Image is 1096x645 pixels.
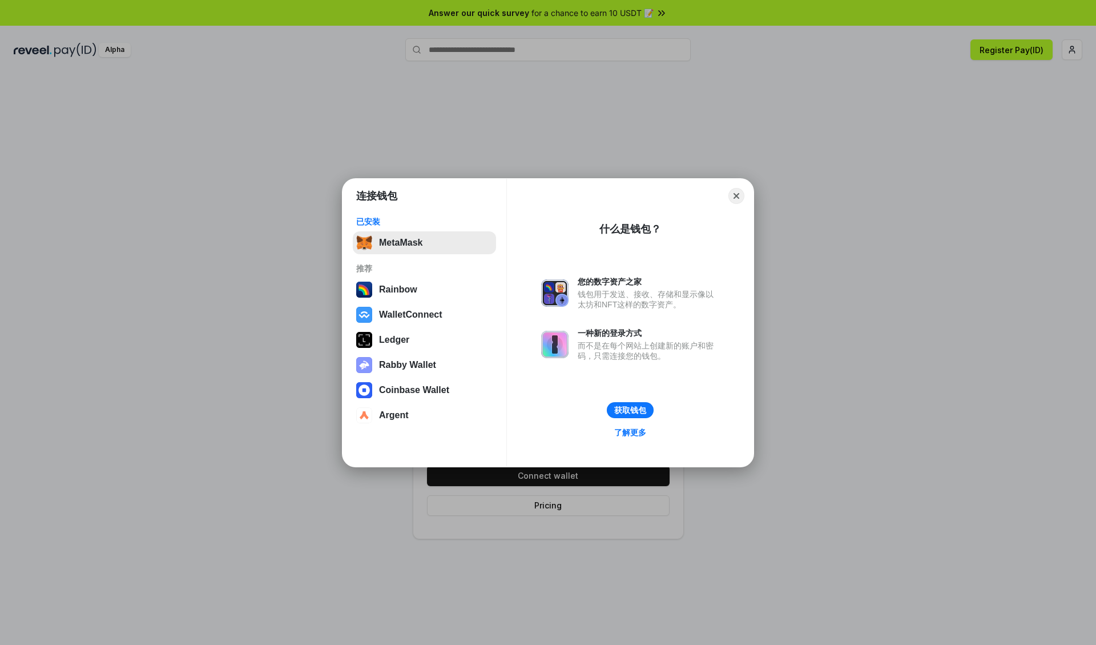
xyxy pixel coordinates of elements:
[353,328,496,351] button: Ledger
[353,354,496,376] button: Rabby Wallet
[379,285,417,295] div: Rainbow
[578,328,719,338] div: 一种新的登录方式
[379,385,449,395] div: Coinbase Wallet
[356,382,372,398] img: svg+xml,%3Csvg%20width%3D%2228%22%20height%3D%2228%22%20viewBox%3D%220%200%2028%2028%22%20fill%3D...
[379,335,409,345] div: Ledger
[353,278,496,301] button: Rainbow
[353,303,496,326] button: WalletConnect
[353,379,496,402] button: Coinbase Wallet
[353,231,496,254] button: MetaMask
[607,425,653,440] a: 了解更多
[614,405,646,415] div: 获取钱包
[578,289,719,310] div: 钱包用于发送、接收、存储和显示像以太坊和NFT这样的数字资产。
[541,331,569,358] img: svg+xml,%3Csvg%20xmlns%3D%22http%3A%2F%2Fwww.w3.org%2F2000%2Fsvg%22%20fill%3D%22none%22%20viewBox...
[356,407,372,423] img: svg+xml,%3Csvg%20width%3D%2228%22%20height%3D%2228%22%20viewBox%3D%220%200%2028%2028%22%20fill%3D...
[356,332,372,348] img: svg+xml,%3Csvg%20xmlns%3D%22http%3A%2F%2Fwww.w3.org%2F2000%2Fsvg%22%20width%3D%2228%22%20height%3...
[356,282,372,298] img: svg+xml,%3Csvg%20width%3D%22120%22%20height%3D%22120%22%20viewBox%3D%220%200%20120%20120%22%20fil...
[379,310,442,320] div: WalletConnect
[356,235,372,251] img: svg+xml,%3Csvg%20fill%3D%22none%22%20height%3D%2233%22%20viewBox%3D%220%200%2035%2033%22%20width%...
[379,360,436,370] div: Rabby Wallet
[728,188,744,204] button: Close
[379,410,409,420] div: Argent
[356,189,397,203] h1: 连接钱包
[353,404,496,427] button: Argent
[599,222,661,236] div: 什么是钱包？
[614,427,646,438] div: 了解更多
[356,357,372,373] img: svg+xml,%3Csvg%20xmlns%3D%22http%3A%2F%2Fwww.w3.org%2F2000%2Fsvg%22%20fill%3D%22none%22%20viewBox...
[578,340,719,361] div: 而不是在每个网站上创建新的账户和密码，只需连接您的钱包。
[356,263,493,274] div: 推荐
[379,238,422,248] div: MetaMask
[578,277,719,287] div: 您的数字资产之家
[356,217,493,227] div: 已安装
[356,307,372,323] img: svg+xml,%3Csvg%20width%3D%2228%22%20height%3D%2228%22%20viewBox%3D%220%200%2028%2028%22%20fill%3D...
[541,279,569,307] img: svg+xml,%3Csvg%20xmlns%3D%22http%3A%2F%2Fwww.w3.org%2F2000%2Fsvg%22%20fill%3D%22none%22%20viewBox...
[607,402,654,418] button: 获取钱包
